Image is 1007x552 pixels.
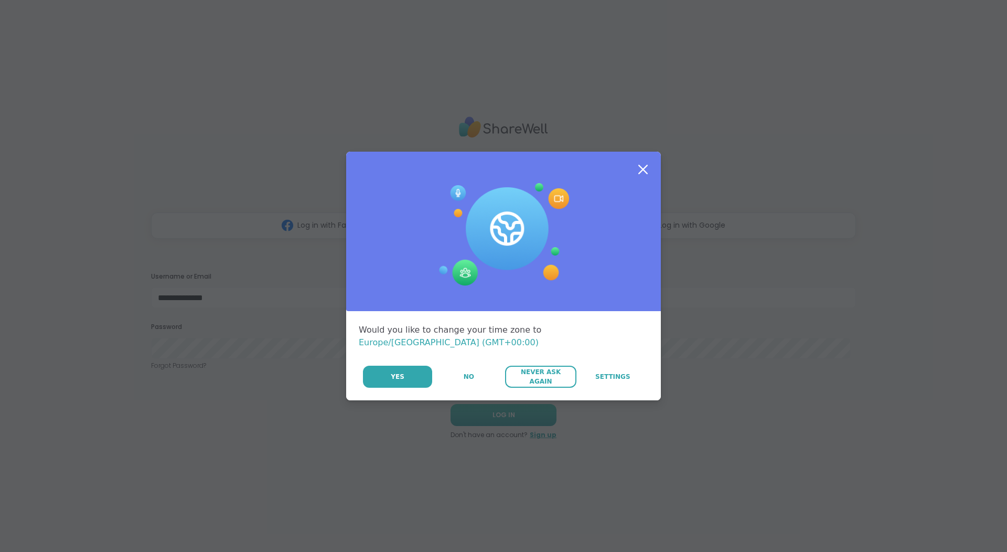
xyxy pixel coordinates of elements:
[438,183,569,286] img: Session Experience
[505,366,576,388] button: Never Ask Again
[577,366,648,388] a: Settings
[510,367,571,386] span: Never Ask Again
[595,372,630,381] span: Settings
[363,366,432,388] button: Yes
[359,337,539,347] span: Europe/[GEOGRAPHIC_DATA] (GMT+00:00)
[464,372,474,381] span: No
[433,366,504,388] button: No
[391,372,404,381] span: Yes
[359,324,648,349] div: Would you like to change your time zone to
